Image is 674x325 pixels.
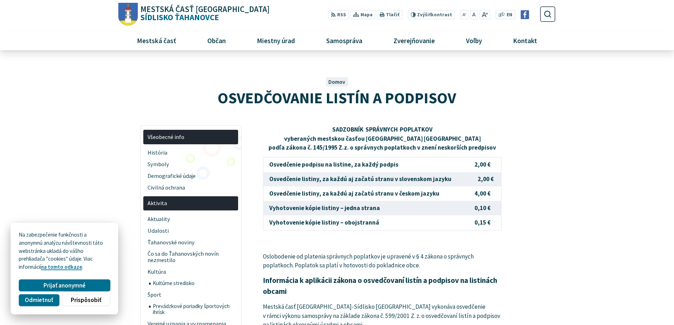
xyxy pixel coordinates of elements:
strong: Vyhotovenie kópie listiny – obojstranná [269,219,379,226]
button: Prijať anonymné [19,279,110,291]
span: Kontakt [511,31,540,50]
span: Ťahanovské noviny [148,237,234,248]
a: Demografické údaje [143,170,238,182]
a: Kultúrne stredisko [149,278,238,289]
a: Aktivita [143,196,238,211]
button: Zmenšiť veľkosť písma [460,10,469,19]
span: Mestská časť [GEOGRAPHIC_DATA] [140,5,270,13]
a: História [143,147,238,158]
a: Občan [194,31,238,50]
span: Prispôsobiť [71,296,101,304]
span: Aktuality [148,213,234,225]
strong: SADZOBNÍK SPRÁVNYCH POPLATKOV [332,126,433,133]
a: Udalosti [143,225,238,237]
span: kontrast [417,12,452,18]
strong: 0,10 € [474,204,490,212]
strong: Osvedčenie listiny, za každú aj začatú stranu v slovenskom jazyku [269,175,451,183]
img: Prejsť na Facebook stránku [520,10,529,19]
span: Kultúra [148,266,234,278]
a: Aktuality [143,213,238,225]
a: Prevádzkové poriadky športových ihrísk [149,301,238,318]
span: Udalosti [148,225,234,237]
strong: Vyhotovenie kópie listiny – jedna strana [269,204,380,212]
span: Demografické údaje [148,170,234,182]
strong: 2,00 € [478,175,494,183]
span: Civilná ochrana [148,182,234,193]
span: Aktivita [148,198,234,209]
a: Voľby [453,31,495,50]
img: Prejsť na domovskú stránku [119,3,138,26]
a: Kontakt [500,31,550,50]
strong: Informácia k aplikácii zákona o osvedčovaní listín a podpisov na listinách obcami [263,275,497,296]
strong: 2,00 € [474,161,490,168]
span: EN [507,11,512,19]
a: RSS [328,10,349,19]
span: Sídlisko Ťahanovce [138,5,270,22]
strong: Osvedčenie podpisu na listine, za každý podpis [269,161,398,168]
button: Nastaviť pôvodnú veľkosť písma [470,10,478,19]
strong: 4,00 € [474,190,490,197]
p: Oslobodenie od platenia správnych poplatkov je upravené v § 4 zákona o správnych poplatkoch. Popl... [263,252,502,270]
strong: 0,15 € [474,219,490,226]
a: EN [505,11,514,19]
span: Voľby [463,31,485,50]
span: História [148,147,234,158]
span: Šport [148,289,234,301]
span: Čo sa do Ťahanovských novín nezmestilo [148,248,234,266]
span: Občan [204,31,228,50]
a: Ťahanovské noviny [143,237,238,248]
span: OSVEDČOVANIE LISTÍN A PODPISOV [218,88,456,108]
span: Zverejňovanie [391,31,437,50]
strong: vyberaných mestskou časťou [GEOGRAPHIC_DATA] [GEOGRAPHIC_DATA] [284,135,481,143]
span: Miestny úrad [254,31,298,50]
a: Symboly [143,158,238,170]
a: Logo Sídlisko Ťahanovce, prejsť na domovskú stránku. [119,3,270,26]
a: Samospráva [313,31,375,50]
span: Zvýšiť [417,12,431,18]
span: Mestská časť [134,31,179,50]
button: Tlačiť [377,10,402,19]
span: Mapa [361,11,373,19]
strong: Osvedčenie listiny, za každú aj začatú stranu v českom jazyku [269,190,439,197]
button: Prispôsobiť [62,294,110,306]
a: Mapa [350,10,375,19]
a: Civilná ochrana [143,182,238,193]
button: Zväčšiť veľkosť písma [479,10,490,19]
a: Domov [328,79,345,85]
span: Odmietnuť [25,296,53,304]
span: Tlačiť [386,12,399,18]
span: Symboly [148,158,234,170]
a: Všeobecné info [143,130,238,144]
strong: podľa zákona č. 145/1995 Z.z. o správnych poplatkoch v znení neskorších predpisov [269,144,496,151]
a: Zverejňovanie [381,31,448,50]
span: RSS [337,11,346,19]
a: Šport [143,289,238,301]
a: na tomto odkaze [41,263,82,270]
button: Odmietnuť [19,294,59,306]
a: Kultúra [143,266,238,278]
span: Kultúrne stredisko [153,278,234,289]
a: Mestská časť [124,31,189,50]
span: Prijať anonymné [44,282,86,289]
span: Všeobecné info [148,131,234,143]
a: Čo sa do Ťahanovských novín nezmestilo [143,248,238,266]
a: Miestny úrad [244,31,308,50]
span: Samospráva [323,31,365,50]
p: Na zabezpečenie funkčnosti a anonymnú analýzu návštevnosti táto webstránka ukladá do vášho prehli... [19,231,110,271]
button: Zvýšiťkontrast [408,10,455,19]
span: Prevádzkové poriadky športových ihrísk [153,301,234,318]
